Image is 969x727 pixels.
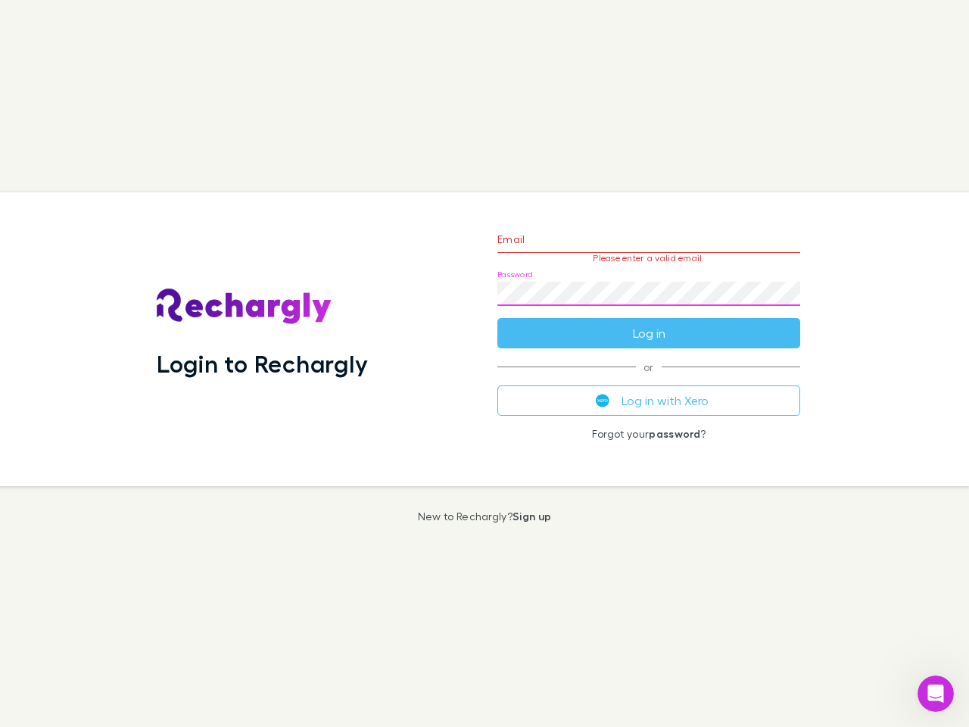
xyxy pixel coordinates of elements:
[157,289,332,325] img: Rechargly's Logo
[918,676,954,712] iframe: Intercom live chat
[418,510,552,523] p: New to Rechargly?
[513,510,551,523] a: Sign up
[497,385,800,416] button: Log in with Xero
[497,253,800,264] p: Please enter a valid email.
[596,394,609,407] img: Xero's logo
[497,428,800,440] p: Forgot your ?
[157,349,368,378] h1: Login to Rechargly
[649,427,700,440] a: password
[497,269,533,280] label: Password
[497,318,800,348] button: Log in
